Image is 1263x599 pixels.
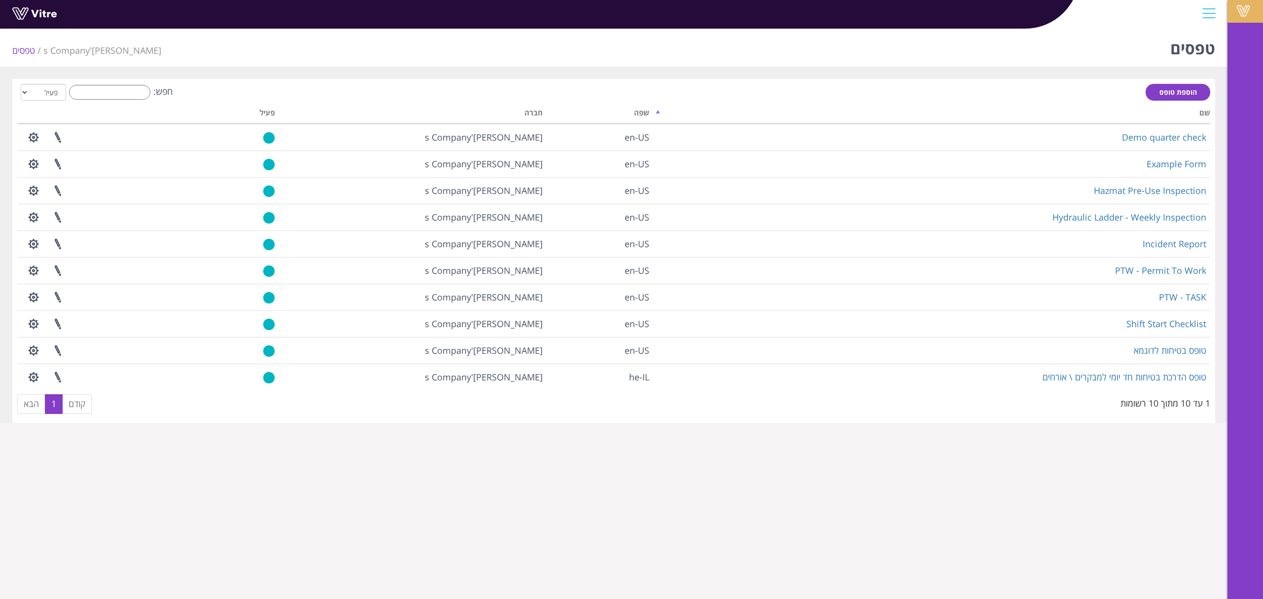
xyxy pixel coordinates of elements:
[425,264,543,276] span: 409
[1126,318,1206,330] a: Shift Start Checklist
[425,318,543,330] span: 409
[425,291,543,303] span: 409
[263,265,275,277] img: yes
[263,132,275,144] img: yes
[263,212,275,224] img: yes
[279,105,546,124] th: חברה
[547,257,653,284] td: en-US
[263,292,275,304] img: yes
[69,85,150,100] input: חפש:
[263,185,275,197] img: yes
[547,364,653,390] td: he-IL
[1120,393,1210,410] div: 1 עד 10 מתוך 10 רשומות
[1146,84,1210,101] a: הוספת טופס
[1042,371,1206,383] a: טופס הדרכת בטיחות חד יומי למבקרים \ אורחים
[12,44,43,57] li: טפסים
[1143,238,1206,250] a: Incident Report
[425,185,543,196] span: 409
[547,204,653,230] td: en-US
[547,284,653,310] td: en-US
[1159,291,1206,303] a: PTW - TASK
[425,211,543,223] span: 409
[547,230,653,257] td: en-US
[1159,87,1197,97] span: הוספת טופס
[62,394,92,414] a: קודם
[1147,158,1206,170] a: Example Form
[425,131,543,143] span: 409
[1134,344,1206,356] a: טופס בטיחות לדוגמא
[1170,25,1215,67] h1: טפסים
[17,394,45,414] a: הבא
[653,105,1210,124] th: שם: activate to sort column descending
[547,310,653,337] td: en-US
[425,238,543,250] span: 409
[425,371,543,383] span: 409
[547,150,653,177] td: en-US
[1094,185,1206,196] a: Hazmat Pre-Use Inspection
[547,124,653,150] td: en-US
[547,337,653,364] td: en-US
[425,158,543,170] span: 409
[263,372,275,384] img: yes
[547,105,653,124] th: שפה
[263,158,275,171] img: yes
[263,238,275,251] img: yes
[45,394,63,414] a: 1
[547,177,653,204] td: en-US
[203,105,279,124] th: פעיל
[1052,211,1206,223] a: Hydraulic Ladder - Weekly Inspection
[425,344,543,356] span: 409
[263,345,275,357] img: yes
[263,318,275,331] img: yes
[1115,264,1206,276] a: PTW - Permit To Work
[1122,131,1206,143] a: Demo quarter check
[43,44,161,56] span: 409
[66,85,173,100] label: חפש:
